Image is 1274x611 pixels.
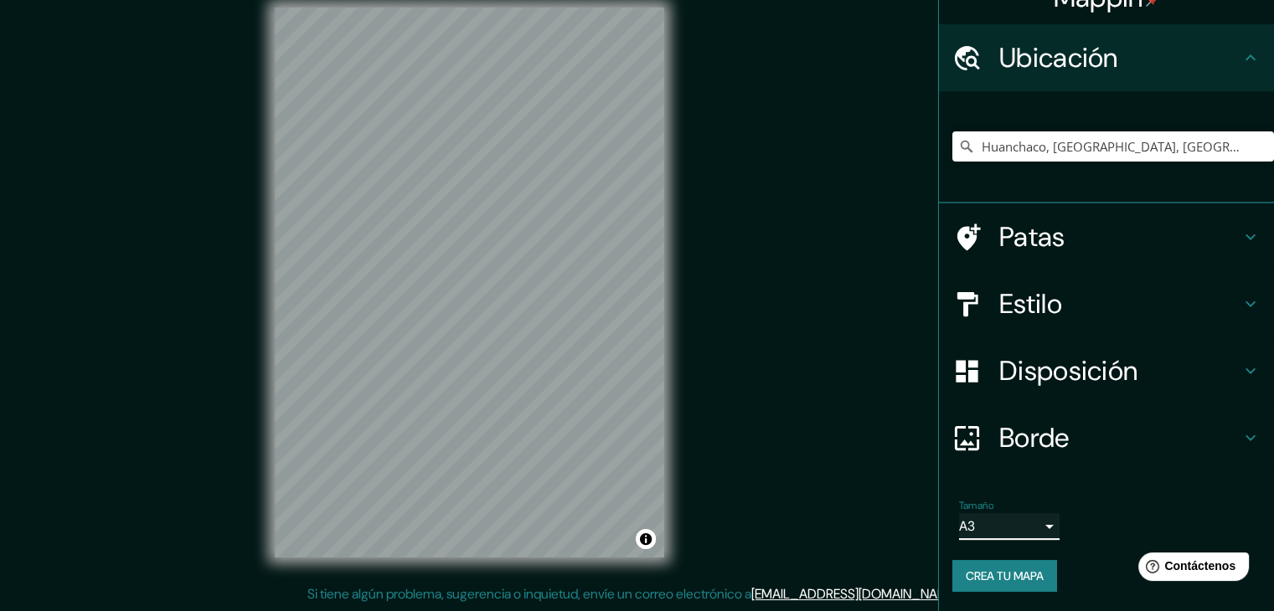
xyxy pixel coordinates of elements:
font: Tamaño [959,499,993,512]
div: Disposición [939,337,1274,404]
font: Crea tu mapa [966,568,1044,583]
div: Ubicación [939,24,1274,91]
input: Elige tu ciudad o zona [952,131,1274,162]
a: [EMAIL_ADDRESS][DOMAIN_NAME] [751,585,958,603]
iframe: Lanzador de widgets de ayuda [1125,546,1256,593]
canvas: Mapa [275,8,664,557]
font: Disposición [999,353,1137,388]
font: Borde [999,420,1070,455]
font: Si tiene algún problema, sugerencia o inquietud, envíe un correo electrónico a [307,585,751,603]
font: Patas [999,219,1065,254]
button: Activar o desactivar atribución [636,529,656,549]
div: Estilo [939,270,1274,337]
font: A3 [959,517,975,535]
font: Ubicación [999,40,1118,75]
div: A3 [959,513,1060,540]
button: Crea tu mapa [952,560,1057,592]
div: Borde [939,404,1274,471]
div: Patas [939,203,1274,270]
font: Estilo [999,286,1062,321]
